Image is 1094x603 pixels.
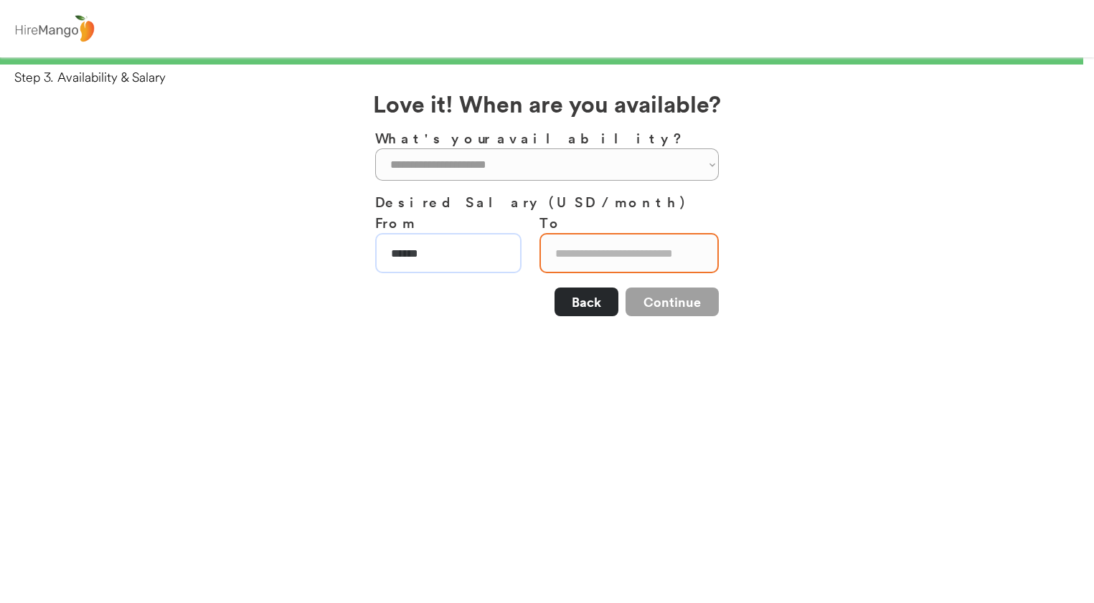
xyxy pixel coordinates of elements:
[373,86,721,120] h2: Love it! When are you available?
[159,85,242,94] div: Keywords by Traffic
[11,12,98,46] img: logo%20-%20hiremango%20gray.png
[37,37,158,49] div: Domain: [DOMAIN_NAME]
[375,212,522,233] h3: From
[143,83,154,95] img: tab_keywords_by_traffic_grey.svg
[14,68,1094,86] div: Step 3. Availability & Salary
[375,128,719,148] h3: What's your availability?
[626,288,719,316] button: Continue
[3,57,1091,65] div: 99%
[375,191,719,212] h3: Desired Salary (USD / month)
[23,23,34,34] img: logo_orange.svg
[539,212,719,233] h3: To
[555,288,618,316] button: Back
[23,37,34,49] img: website_grey.svg
[40,23,70,34] div: v 4.0.25
[55,85,128,94] div: Domain Overview
[39,83,50,95] img: tab_domain_overview_orange.svg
